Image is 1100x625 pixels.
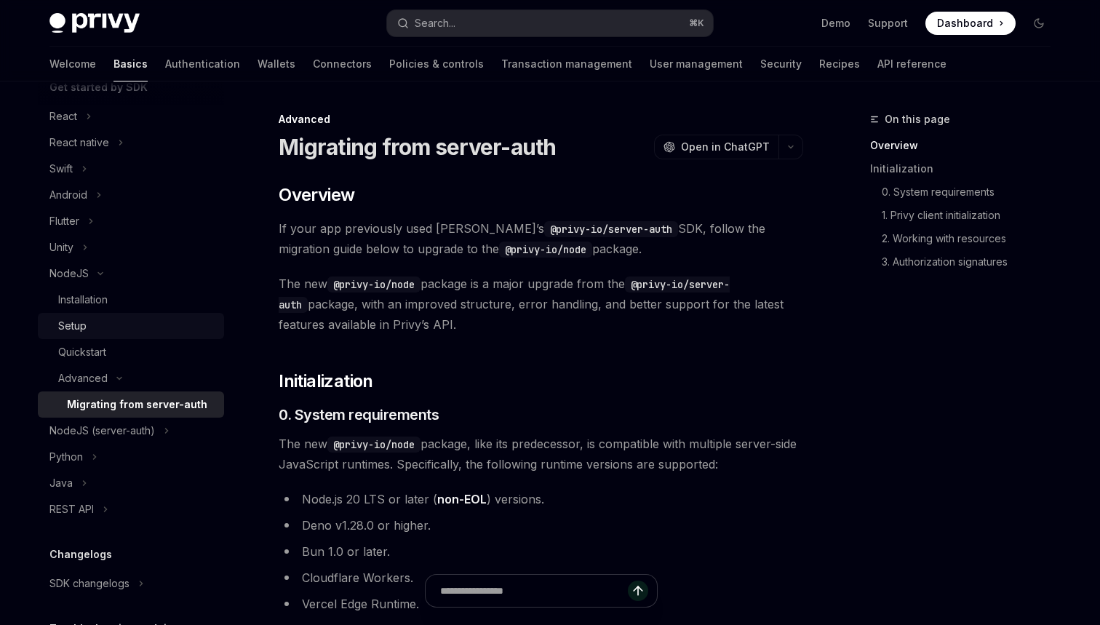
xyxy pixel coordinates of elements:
[819,47,860,81] a: Recipes
[689,17,704,29] span: ⌘ K
[279,541,803,562] li: Bun 1.0 or later.
[49,160,73,178] div: Swift
[877,47,946,81] a: API reference
[415,15,455,32] div: Search...
[49,575,129,592] div: SDK changelogs
[49,134,109,151] div: React native
[38,339,224,365] a: Quickstart
[279,370,373,393] span: Initialization
[882,227,1062,250] a: 2. Working with resources
[49,13,140,33] img: dark logo
[279,112,803,127] div: Advanced
[937,16,993,31] span: Dashboard
[49,212,79,230] div: Flutter
[279,568,803,588] li: Cloudflare Workers.
[437,492,487,507] a: non-EOL
[544,221,678,237] code: @privy-io/server-auth
[327,276,421,292] code: @privy-io/node
[868,16,908,31] a: Support
[628,581,648,601] button: Send message
[499,242,592,258] code: @privy-io/node
[38,313,224,339] a: Setup
[501,47,632,81] a: Transaction management
[882,204,1062,227] a: 1. Privy client initialization
[49,501,94,518] div: REST API
[49,422,155,439] div: NodeJS (server-auth)
[49,448,83,466] div: Python
[313,47,372,81] a: Connectors
[49,546,112,563] h5: Changelogs
[279,218,803,259] span: If your app previously used [PERSON_NAME]’s SDK, follow the migration guide below to upgrade to t...
[882,250,1062,274] a: 3. Authorization signatures
[279,183,354,207] span: Overview
[49,474,73,492] div: Java
[882,180,1062,204] a: 0. System requirements
[279,134,557,160] h1: Migrating from server-auth
[279,274,803,335] span: The new package is a major upgrade from the package, with an improved structure, error handling, ...
[327,437,421,453] code: @privy-io/node
[49,47,96,81] a: Welcome
[58,343,106,361] div: Quickstart
[49,108,77,125] div: React
[165,47,240,81] a: Authentication
[650,47,743,81] a: User management
[113,47,148,81] a: Basics
[1027,12,1051,35] button: Toggle dark mode
[38,287,224,313] a: Installation
[279,434,803,474] span: The new package, like its predecessor, is compatible with multiple server-side JavaScript runtime...
[258,47,295,81] a: Wallets
[654,135,778,159] button: Open in ChatGPT
[760,47,802,81] a: Security
[49,265,89,282] div: NodeJS
[279,489,803,509] li: Node.js 20 LTS or later ( ) versions.
[870,134,1062,157] a: Overview
[58,317,87,335] div: Setup
[38,391,224,418] a: Migrating from server-auth
[279,515,803,536] li: Deno v1.28.0 or higher.
[681,140,770,154] span: Open in ChatGPT
[58,370,108,387] div: Advanced
[279,405,439,425] span: 0. System requirements
[389,47,484,81] a: Policies & controls
[387,10,713,36] button: Search...⌘K
[49,186,87,204] div: Android
[925,12,1016,35] a: Dashboard
[49,239,73,256] div: Unity
[885,111,950,128] span: On this page
[870,157,1062,180] a: Initialization
[821,16,850,31] a: Demo
[58,291,108,308] div: Installation
[67,396,207,413] div: Migrating from server-auth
